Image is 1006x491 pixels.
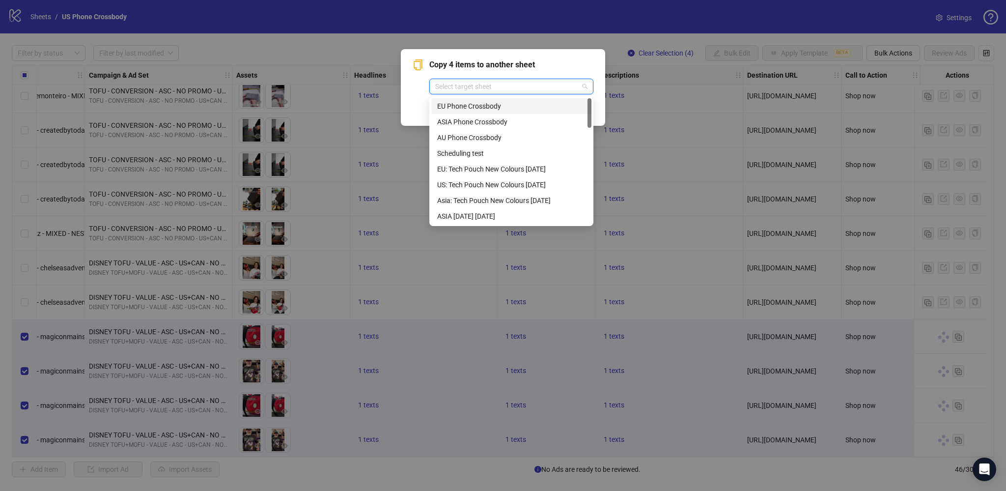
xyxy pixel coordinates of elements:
div: EU Phone Crossbody [437,101,586,112]
div: AU Phone Crossbody [431,130,591,145]
div: EU Phone Crossbody [431,98,591,114]
div: EU: Tech Pouch New Colours July 25 [431,161,591,177]
div: Open Intercom Messenger [973,458,996,481]
div: Asia: Tech Pouch New Colours July 25 [431,193,591,208]
div: Scheduling test [431,145,591,161]
div: ASIA [DATE] [DATE] [437,211,586,222]
span: Copy 4 items to another sheet [429,59,593,71]
div: US: Tech Pouch New Colours July 25 [431,177,591,193]
div: Asia: Tech Pouch New Colours [DATE] [437,195,586,206]
div: ASIA Phone Crossbody [431,114,591,130]
div: AU Phone Crossbody [437,132,586,143]
div: Scheduling test [437,148,586,159]
div: ASIA Phone Crossbody [437,116,586,127]
div: EU: Tech Pouch New Colours [DATE] [437,164,586,174]
div: ASIA Father's Day August 2025 [431,208,591,224]
span: copy [413,59,423,70]
div: US: Tech Pouch New Colours [DATE] [437,179,586,190]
